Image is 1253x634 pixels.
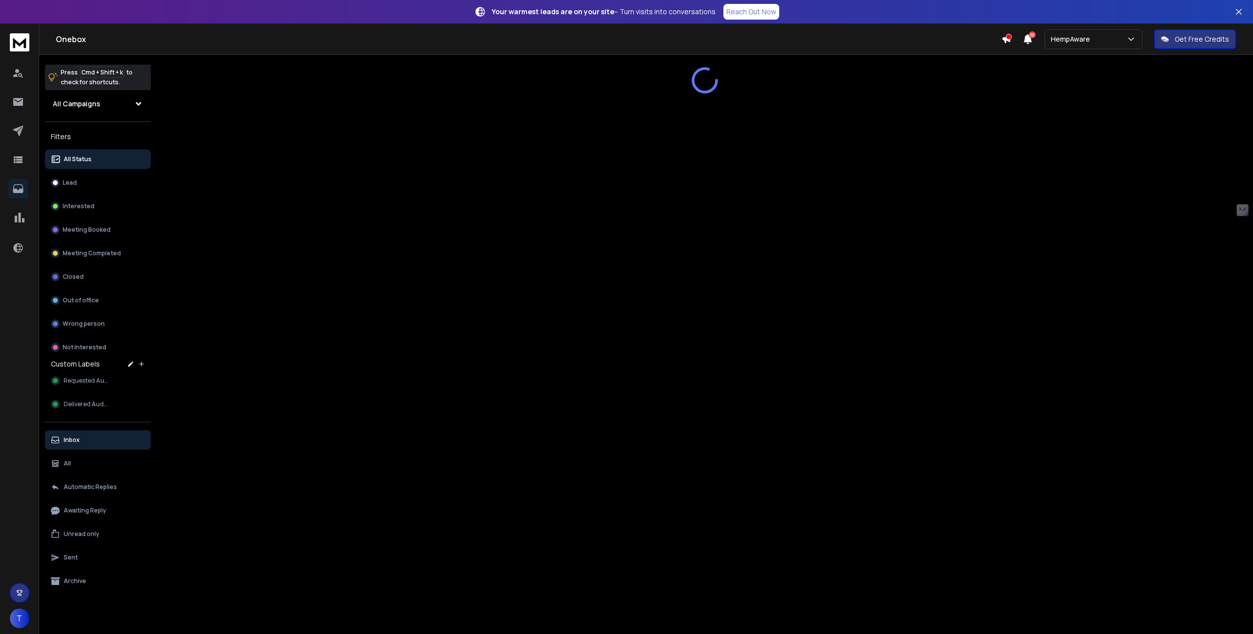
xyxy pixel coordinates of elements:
p: Reach Out Now [726,7,776,17]
button: Not Interested [45,338,151,357]
button: Interested [45,196,151,216]
h1: All Campaigns [53,99,100,109]
button: Lead [45,173,151,193]
p: – Turn visits into conversations [492,7,716,17]
p: Closed [63,273,84,281]
p: Wrong person [63,320,105,328]
p: All Status [64,155,92,163]
p: Unread only [64,530,99,538]
p: HempAware [1051,34,1094,44]
img: logo [10,33,29,51]
p: Sent [64,554,78,561]
p: Out of office [63,296,99,304]
button: Wrong person [45,314,151,334]
p: Inbox [64,436,80,444]
button: Out of office [45,291,151,310]
p: Meeting Completed [63,249,121,257]
button: Get Free Credits [1154,29,1236,49]
p: Not Interested [63,343,106,351]
button: T [10,609,29,628]
p: Archive [64,577,86,585]
button: All Status [45,149,151,169]
p: Interested [63,202,94,210]
span: Cmd + Shift + k [80,67,124,78]
button: Meeting Booked [45,220,151,240]
p: Awaiting Reply [64,507,106,514]
span: 50 [1029,31,1036,38]
button: Unread only [45,524,151,544]
button: Inbox [45,430,151,450]
p: Automatic Replies [64,483,117,491]
a: Reach Out Now [723,4,779,20]
button: All [45,454,151,473]
p: Press to check for shortcuts. [61,68,133,87]
button: Requested Audit [45,371,151,390]
button: Meeting Completed [45,244,151,263]
p: Meeting Booked [63,226,111,234]
strong: Your warmest leads are on your site [492,7,614,16]
button: Delivered Audit [45,394,151,414]
button: All Campaigns [45,94,151,114]
button: Awaiting Reply [45,501,151,520]
span: Requested Audit [64,377,112,385]
button: Automatic Replies [45,477,151,497]
h1: Onebox [56,33,1001,45]
p: All [64,460,71,467]
button: Closed [45,267,151,287]
span: Delivered Audit [64,400,107,408]
h3: Filters [45,130,151,144]
button: Sent [45,548,151,567]
p: Lead [63,179,77,187]
h3: Custom Labels [51,359,100,369]
p: Get Free Credits [1175,34,1229,44]
button: Archive [45,571,151,591]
